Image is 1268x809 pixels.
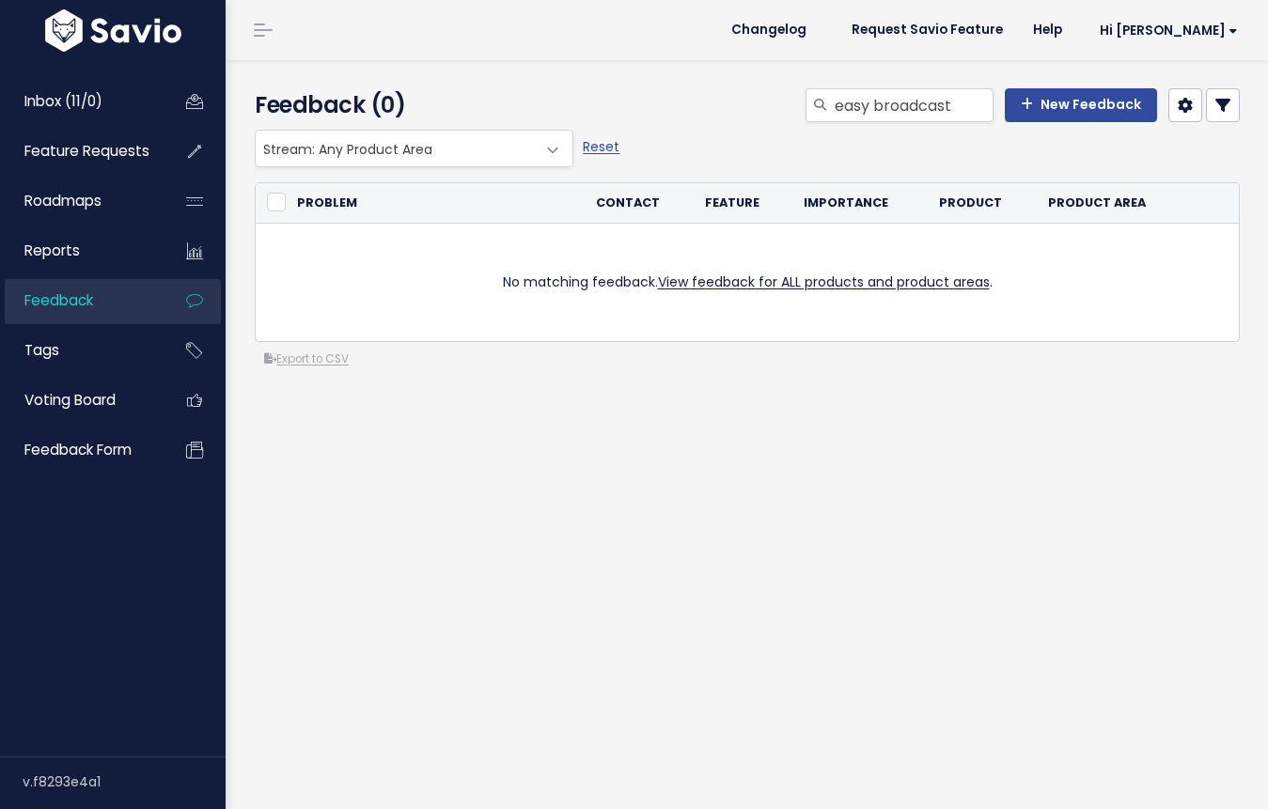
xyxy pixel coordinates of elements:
th: Product Area [1037,183,1190,224]
th: Contact [585,183,695,224]
a: Export to CSV [264,351,349,366]
span: Hi [PERSON_NAME] [1100,23,1238,38]
div: v.f8293e4a1 [23,757,226,806]
span: Voting Board [24,390,116,410]
a: Reports [5,229,156,272]
a: Voting Board [5,379,156,422]
span: Stream: Any Product Area [255,130,573,167]
a: Feedback form [5,428,156,472]
a: View feedback for ALL products and product areas [658,272,990,291]
span: Tags [24,340,59,360]
span: Feedback form [24,440,132,459]
span: Roadmaps [24,191,102,210]
h4: Feedback (0) [255,88,565,122]
span: Feedback [24,290,93,310]
span: Stream: Any Product Area [256,131,535,166]
th: Product [928,183,1037,224]
td: No matching feedback. . [256,224,1239,342]
a: Roadmaps [5,179,156,223]
a: Feature Requests [5,130,156,173]
a: Request Savio Feature [837,16,1018,44]
th: Feature [694,183,791,224]
span: Feature Requests [24,141,149,161]
img: logo-white.9d6f32f41409.svg [40,9,186,52]
a: Feedback [5,279,156,322]
span: Reports [24,241,80,260]
a: Hi [PERSON_NAME] [1077,16,1253,45]
a: Tags [5,329,156,372]
span: Changelog [731,23,806,37]
a: New Feedback [1005,88,1157,122]
a: Help [1018,16,1077,44]
th: Problem [286,183,585,224]
a: Reset [583,137,619,156]
th: Importance [792,183,929,224]
span: Inbox (11/0) [24,91,102,111]
a: Inbox (11/0) [5,80,156,123]
input: Search feedback... [833,88,994,122]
